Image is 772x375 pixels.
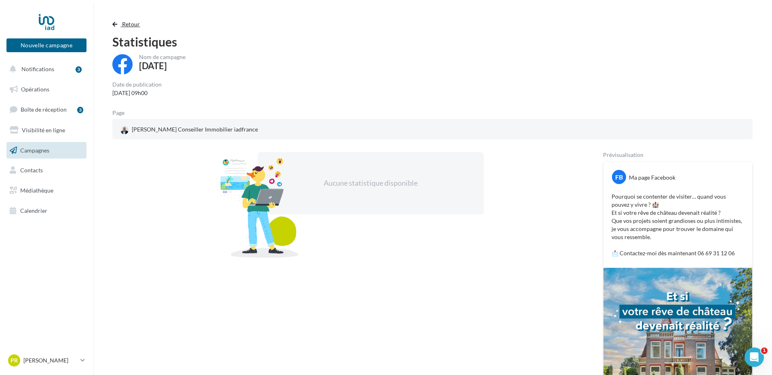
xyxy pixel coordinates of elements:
iframe: Intercom live chat [745,347,764,367]
span: Opérations [21,86,49,93]
span: Campagnes [20,146,49,153]
div: Aucune statistique disponible [283,178,458,189]
div: [DATE] 09h00 [112,89,162,97]
div: 3 [76,66,82,73]
button: Nouvelle campagne [6,38,86,52]
p: Pourquoi se contenter de visiter… quand vous pouvez y vivre ? 🏰 Et si votre rêve de château deven... [612,193,744,257]
a: PR [PERSON_NAME] [6,353,86,368]
a: [PERSON_NAME] Conseiller Immobilier iadfrance [119,124,328,136]
div: Date de publication [112,82,162,87]
a: Boîte de réception3 [5,101,88,118]
div: FB [612,170,626,184]
a: Calendrier [5,202,88,219]
span: Médiathèque [20,187,53,194]
a: Médiathèque [5,182,88,199]
span: Calendrier [20,207,47,214]
span: Notifications [21,66,54,72]
span: PR [11,356,18,364]
button: Retour [112,19,143,29]
span: Contacts [20,167,43,174]
span: Boîte de réception [21,106,67,113]
span: Retour [122,21,140,28]
span: Visibilité en ligne [22,127,65,133]
div: [DATE] [139,61,167,70]
a: Visibilité en ligne [5,122,88,139]
div: Nom de campagne [139,54,186,60]
div: Ma page Facebook [629,174,675,182]
div: Prévisualisation [603,152,753,158]
div: Statistiques [112,36,753,48]
button: Notifications 3 [5,61,85,78]
a: Opérations [5,81,88,98]
p: [PERSON_NAME] [23,356,77,364]
span: 1 [761,347,768,354]
a: Campagnes [5,142,88,159]
div: Page [112,110,131,116]
div: [PERSON_NAME] Conseiller Immobilier iadfrance [119,124,259,136]
a: Contacts [5,162,88,179]
div: 3 [77,107,83,113]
